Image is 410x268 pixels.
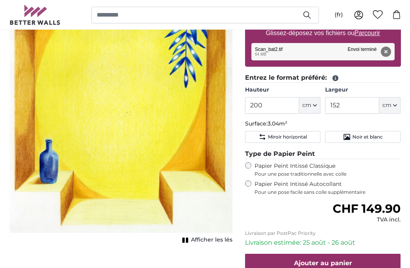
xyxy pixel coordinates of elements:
span: cm [302,101,311,109]
legend: Type de Papier Peint [245,149,401,159]
span: Pour une pose traditionnelle avec colle [255,171,401,177]
p: Livraison par PostPac Priority [245,230,401,236]
button: cm [299,97,320,114]
button: cm [379,97,401,114]
label: Papier Peint Intissé Autocollant [255,180,401,195]
span: Ajouter au panier [294,259,352,267]
button: Afficher les lés [180,234,232,246]
legend: Entrez le format préféré: [245,73,401,83]
label: Hauteur [245,86,320,94]
button: Noir et blanc [325,131,401,143]
label: Largeur [325,86,401,94]
img: Betterwalls [9,5,61,25]
p: Livraison estimée: 25 août - 26 août [245,238,401,247]
u: Parcourir [354,30,380,36]
div: TVA incl. [333,216,401,224]
label: Glissez-déposez vos fichiers ou [262,25,383,41]
span: 3.04m² [268,120,287,127]
span: CHF 149.90 [333,201,401,216]
span: Afficher les lés [191,236,232,244]
label: Papier Peint Intissé Classique [255,162,401,177]
span: Miroir horizontal [268,134,307,140]
span: Pour une pose facile sans colle supplémentaire [255,189,401,195]
p: Surface: [245,120,401,128]
span: Noir et blanc [352,134,383,140]
button: (fr) [328,8,349,22]
span: cm [382,101,391,109]
button: Miroir horizontal [245,131,320,143]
